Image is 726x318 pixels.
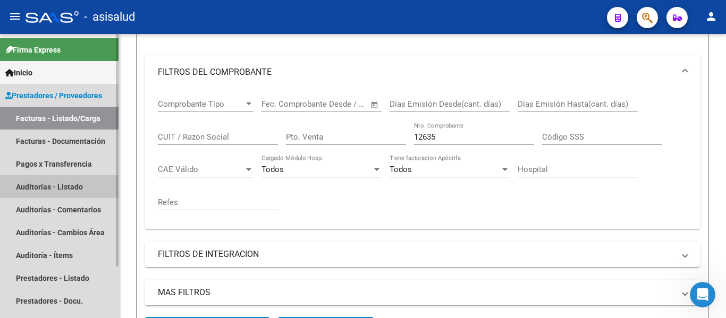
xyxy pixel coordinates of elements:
mat-panel-title: MAS FILTROS [158,287,674,298]
mat-expansion-panel-header: FILTROS DEL COMPROBANTE [145,55,700,89]
span: Firma Express [5,44,61,56]
span: Comprobante Tipo [158,99,244,109]
mat-expansion-panel-header: FILTROS DE INTEGRACION [145,242,700,267]
div: FILTROS DEL COMPROBANTE [145,89,700,229]
span: - asisalud [84,5,135,29]
iframe: Intercom live chat [690,282,715,307]
mat-icon: menu [9,10,21,23]
span: Todos [261,165,284,174]
span: Prestadores / Proveedores [5,90,102,101]
span: Inicio [5,67,32,79]
mat-icon: person [705,10,717,23]
button: Open calendar [369,99,381,111]
span: Todos [390,165,412,174]
input: Fecha inicio [261,99,305,109]
mat-panel-title: FILTROS DEL COMPROBANTE [158,66,674,78]
input: Fecha fin [314,99,366,109]
mat-expansion-panel-header: MAS FILTROS [145,280,700,305]
mat-panel-title: FILTROS DE INTEGRACION [158,248,674,260]
span: CAE Válido [158,165,244,174]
